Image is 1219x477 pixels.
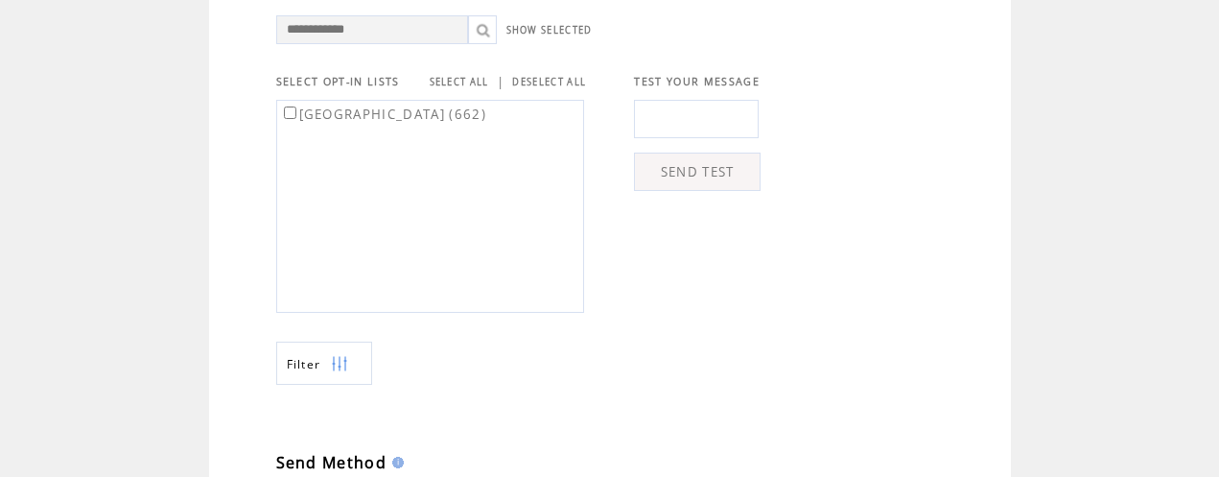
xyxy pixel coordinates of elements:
[634,153,761,191] a: SEND TEST
[280,106,487,123] label: [GEOGRAPHIC_DATA] (662)
[276,342,372,385] a: Filter
[287,356,321,372] span: Show filters
[634,75,760,88] span: TEST YOUR MESSAGE
[276,452,387,473] span: Send Method
[506,24,593,36] a: SHOW SELECTED
[430,76,489,88] a: SELECT ALL
[387,457,404,468] img: help.gif
[512,76,586,88] a: DESELECT ALL
[284,107,296,119] input: [GEOGRAPHIC_DATA] (662)
[497,73,504,90] span: |
[331,343,348,386] img: filters.png
[276,75,400,88] span: SELECT OPT-IN LISTS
